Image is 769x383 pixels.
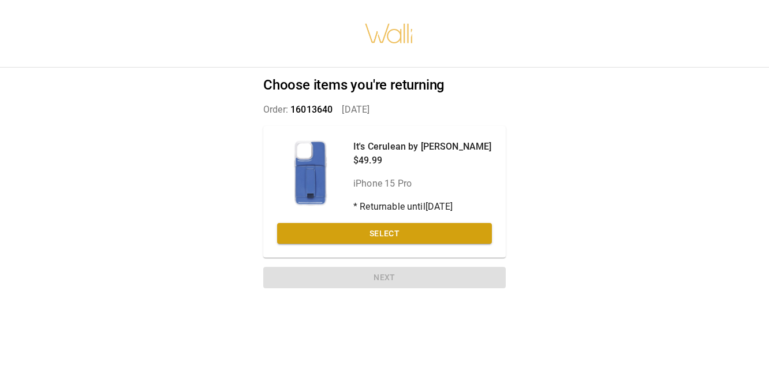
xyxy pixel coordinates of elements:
[364,9,414,58] img: walli-inc.myshopify.com
[277,223,492,244] button: Select
[353,200,492,214] p: * Returnable until [DATE]
[353,154,492,168] p: $49.99
[263,77,506,94] h2: Choose items you're returning
[290,104,333,115] span: 16013640
[353,140,492,154] p: It's Cerulean by [PERSON_NAME]
[353,177,492,191] p: iPhone 15 Pro
[263,103,506,117] p: Order: [DATE]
